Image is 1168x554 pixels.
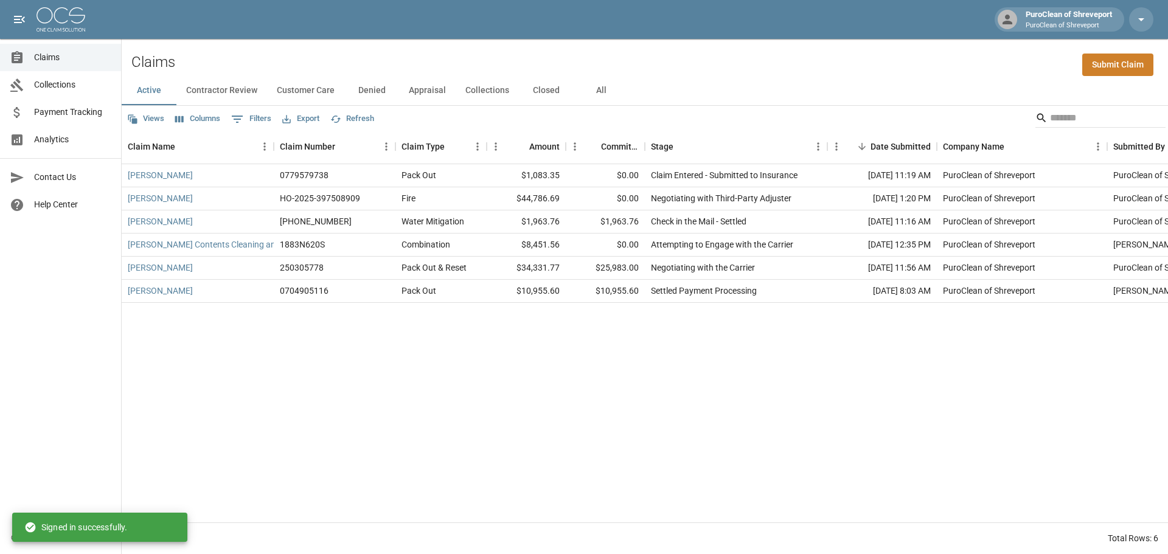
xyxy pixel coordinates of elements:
div: $0.00 [566,187,645,210]
div: Claim Type [401,130,445,164]
button: Menu [809,137,827,156]
div: $34,331.77 [487,257,566,280]
div: [DATE] 11:16 AM [827,210,937,234]
a: Submit Claim [1082,54,1153,76]
a: [PERSON_NAME] [128,192,193,204]
a: [PERSON_NAME] [128,261,193,274]
div: Negotiating with the Carrier [651,261,755,274]
div: PuroClean of Shreveport [1021,9,1117,30]
div: $1,963.76 [487,210,566,234]
div: Check in the Mail - Settled [651,215,746,227]
div: PuroClean of Shreveport [943,285,1035,297]
button: Show filters [228,109,274,129]
div: Committed Amount [566,130,645,164]
div: Search [1035,108,1166,130]
button: Denied [344,76,399,105]
button: Menu [827,137,846,156]
button: Menu [566,137,584,156]
button: open drawer [7,7,32,32]
div: © 2025 One Claim Solution [11,531,110,544]
p: PuroClean of Shreveport [1026,21,1112,31]
span: Help Center [34,198,111,211]
div: $0.00 [566,164,645,187]
button: Sort [584,138,601,155]
div: Company Name [943,130,1004,164]
button: Menu [1089,137,1107,156]
div: 0704905116 [280,285,328,297]
button: Contractor Review [176,76,267,105]
div: PuroClean of Shreveport [943,261,1035,274]
div: [DATE] 8:03 AM [827,280,937,303]
div: [DATE] 11:56 AM [827,257,937,280]
div: PuroClean of Shreveport [943,215,1035,227]
div: $44,786.69 [487,187,566,210]
div: Total Rows: 6 [1108,532,1158,544]
div: $25,983.00 [566,257,645,280]
div: [DATE] 12:35 PM [827,234,937,257]
div: 250305778 [280,261,324,274]
div: $8,451.56 [487,234,566,257]
button: Appraisal [399,76,456,105]
div: Submitted By [1113,130,1165,164]
div: $10,955.60 [566,280,645,303]
div: Pack Out & Reset [401,261,467,274]
div: PuroClean of Shreveport [943,169,1035,181]
div: [DATE] 11:19 AM [827,164,937,187]
div: Fire [401,192,415,204]
button: Refresh [327,109,377,128]
button: Select columns [172,109,223,128]
a: [PERSON_NAME] Contents Cleaning and Packout [128,238,314,251]
div: 0779579738 [280,169,328,181]
button: Menu [255,137,274,156]
button: Active [122,76,176,105]
div: Claim Type [395,130,487,164]
div: [DATE] 1:20 PM [827,187,937,210]
span: Claims [34,51,111,64]
div: 1883N620S [280,238,325,251]
span: Collections [34,78,111,91]
div: PuroClean of Shreveport [943,192,1035,204]
button: Menu [468,137,487,156]
button: Menu [487,137,505,156]
span: Analytics [34,133,111,146]
div: Claim Entered - Submitted to Insurance [651,169,798,181]
div: Stage [645,130,827,164]
div: Combination [401,238,450,251]
div: 01-009-210545 [280,215,352,227]
div: Pack Out [401,169,436,181]
span: Payment Tracking [34,106,111,119]
a: [PERSON_NAME] [128,285,193,297]
button: Collections [456,76,519,105]
div: dynamic tabs [122,76,1168,105]
img: ocs-logo-white-transparent.png [36,7,85,32]
div: Date Submitted [827,130,937,164]
div: Stage [651,130,673,164]
div: Amount [529,130,560,164]
button: Sort [445,138,462,155]
div: $1,963.76 [566,210,645,234]
div: Date Submitted [871,130,931,164]
div: $10,955.60 [487,280,566,303]
button: Sort [1004,138,1021,155]
div: $1,083.35 [487,164,566,187]
div: Company Name [937,130,1107,164]
div: Water Mitigation [401,215,464,227]
button: Closed [519,76,574,105]
div: Claim Name [122,130,274,164]
div: Negotiating with Third-Party Adjuster [651,192,791,204]
div: Claim Number [280,130,335,164]
button: Menu [377,137,395,156]
div: Attempting to Engage with the Carrier [651,238,793,251]
div: HO-2025-397508909 [280,192,360,204]
h2: Claims [131,54,175,71]
a: [PERSON_NAME] [128,215,193,227]
div: $0.00 [566,234,645,257]
span: Contact Us [34,171,111,184]
div: Claim Name [128,130,175,164]
div: Signed in successfully. [24,516,127,538]
div: Amount [487,130,566,164]
button: Export [279,109,322,128]
div: Pack Out [401,285,436,297]
button: Sort [175,138,192,155]
button: All [574,76,628,105]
